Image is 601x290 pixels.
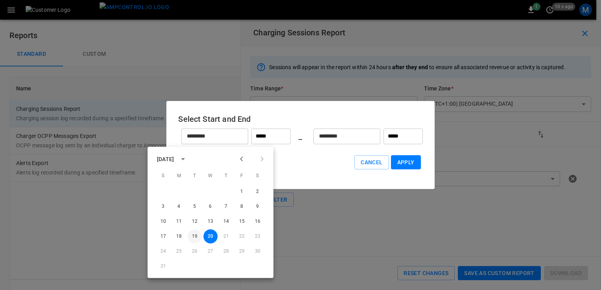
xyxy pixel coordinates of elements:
[251,185,265,199] button: 2
[188,200,202,214] button: 5
[391,155,421,170] button: Apply
[172,229,186,244] button: 18
[235,200,249,214] button: 8
[219,215,233,229] button: 14
[157,155,174,163] div: [DATE]
[354,155,389,170] button: Cancel
[178,113,422,125] h6: Select Start and End
[219,200,233,214] button: 7
[156,215,170,229] button: 10
[203,229,218,244] button: 20
[235,215,249,229] button: 15
[251,200,265,214] button: 9
[299,130,302,143] h6: _
[203,215,218,229] button: 13
[235,152,248,166] button: Previous month
[172,168,186,184] span: Monday
[219,168,233,184] span: Thursday
[156,229,170,244] button: 17
[188,168,202,184] span: Tuesday
[235,185,249,199] button: 1
[188,229,202,244] button: 19
[172,215,186,229] button: 11
[203,168,218,184] span: Wednesday
[172,200,186,214] button: 4
[251,215,265,229] button: 16
[156,168,170,184] span: Sunday
[176,152,190,166] button: calendar view is open, switch to year view
[156,200,170,214] button: 3
[251,168,265,184] span: Saturday
[203,200,218,214] button: 6
[188,215,202,229] button: 12
[235,168,249,184] span: Friday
